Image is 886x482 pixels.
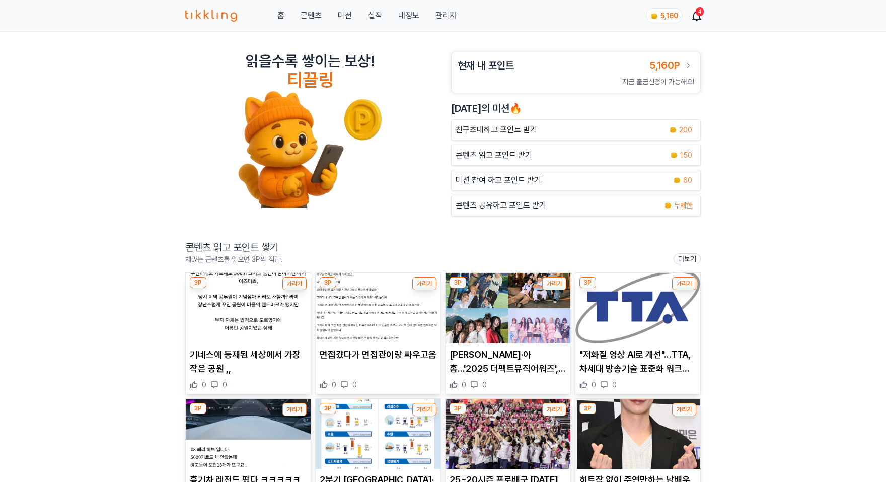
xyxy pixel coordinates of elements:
img: 히트작 없이 주연만하는 남배우 [575,399,700,469]
div: 3P [190,403,206,414]
a: 5,160P [649,58,694,73]
p: 기네스에 등재된 세상에서 가장 작은 공원 ,, [190,348,307,376]
img: 흉기차 레전드 떴다 ㅋㅋㅋㅋㅋㅋㅋㅋㅋㅋㅋㅋㅋㅋㅋ [186,399,311,469]
div: 3P 가리기 "저화질 영상 AI로 개선"…TTA, 차세대 방송기술 표준화 워크숍 개최 "저화질 영상 AI로 개선"…TTA, 차세대 방송기술 표준화 워크숍 개최 0 0 [575,272,701,394]
img: 2분기 광주·전남 건설수주 급감, 광주 인구 2854명 순유출 [316,399,440,469]
div: 3P [450,403,466,414]
img: coin [664,201,672,210]
button: 미션 [338,10,352,22]
img: 하투하·키키·클유아·아홉…'2025 더팩트뮤직어워즈', 5세대 핫루키 출격 [446,273,570,343]
img: coin [670,151,678,159]
h2: 콘텐츠 읽고 포인트 쌓기 [185,240,282,254]
button: 가리기 [672,403,696,416]
span: 5,160 [660,12,678,20]
span: 0 [592,380,596,390]
span: 0 [223,380,227,390]
span: 0 [612,380,617,390]
a: 관리자 [435,10,457,22]
span: 60 [683,175,692,185]
img: coin [673,176,681,184]
span: 0 [332,380,336,390]
span: 0 [352,380,357,390]
button: 가리기 [282,403,307,416]
p: 친구초대하고 포인트 받기 [456,124,537,136]
h2: 읽을수록 쌓이는 보상! [246,52,375,70]
div: 4 [696,7,704,16]
span: 5,160P [649,59,680,72]
a: 콘텐츠 공유하고 포인트 받기 coin 무제한 [451,195,701,216]
div: 3P [579,403,596,414]
p: [PERSON_NAME]·아홉…'2025 더팩트뮤직어워즈', 5세대 핫루키 출격 [450,348,566,376]
p: 콘텐츠 읽고 포인트 받기 [456,149,532,161]
h3: 현재 내 포인트 [458,58,514,73]
p: 면접갔다가 면접관이랑 싸우고옴 [320,348,436,362]
img: tikkling_character [238,90,383,208]
a: 홈 [277,10,284,22]
img: 기네스에 등재된 세상에서 가장 작은 공원 ,, [186,273,311,343]
img: coin [650,12,658,20]
div: 3P 가리기 기네스에 등재된 세상에서 가장 작은 공원 ,, 기네스에 등재된 세상에서 가장 작은 공원 ,, 0 0 [185,272,311,394]
a: 콘텐츠 읽고 포인트 받기 coin 150 [451,145,701,166]
span: 0 [482,380,487,390]
a: coin 5,160 [646,8,681,23]
a: 실적 [368,10,382,22]
img: 면접갔다가 면접관이랑 싸우고옴 [316,273,440,343]
button: 친구초대하고 포인트 받기 coin 200 [451,119,701,141]
div: 3P [320,277,336,288]
h2: [DATE]의 미션🔥 [451,101,701,115]
p: "저화질 영상 AI로 개선"…TTA, 차세대 방송기술 표준화 워크숍 개최 [579,348,696,376]
button: 가리기 [542,403,566,416]
button: 가리기 [412,403,436,416]
img: coin [669,126,677,134]
div: 3P [320,403,336,414]
img: 25~20시즌 프로배구 10월18일 개막…'디펜딩 챔프' 홈에서 개막전 [446,399,570,469]
img: "저화질 영상 AI로 개선"…TTA, 차세대 방송기술 표준화 워크숍 개최 [575,273,700,343]
button: 가리기 [282,277,307,290]
div: 3P 가리기 면접갔다가 면접관이랑 싸우고옴 면접갔다가 면접관이랑 싸우고옴 0 0 [315,272,441,394]
p: 재밌는 콘텐츠를 읽으면 3P씩 적립! [185,254,282,264]
p: 미션 참여 하고 포인트 받기 [456,174,541,186]
a: 더보기 [674,253,701,264]
button: 가리기 [542,277,566,290]
span: 150 [680,150,692,160]
button: 가리기 [672,277,696,290]
div: 3P [579,277,596,288]
button: 미션 참여 하고 포인트 받기 coin 60 [451,170,701,191]
span: 0 [462,380,466,390]
a: 내정보 [398,10,419,22]
a: 콘텐츠 [301,10,322,22]
span: 200 [679,125,692,135]
a: 4 [693,10,701,22]
button: 가리기 [412,277,436,290]
div: 3P [190,277,206,288]
div: 3P [450,277,466,288]
h4: 티끌링 [287,70,334,90]
img: 티끌링 [185,10,237,22]
span: 무제한 [674,200,692,211]
div: 3P 가리기 하투하·키키·클유아·아홉…'2025 더팩트뮤직어워즈', 5세대 핫루키 출격 [PERSON_NAME]·아홉…'2025 더팩트뮤직어워즈', 5세대 핫루키 출격 0 0 [445,272,571,394]
span: 지금 출금신청이 가능해요! [622,78,694,86]
p: 콘텐츠 공유하고 포인트 받기 [456,199,546,212]
span: 0 [202,380,206,390]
